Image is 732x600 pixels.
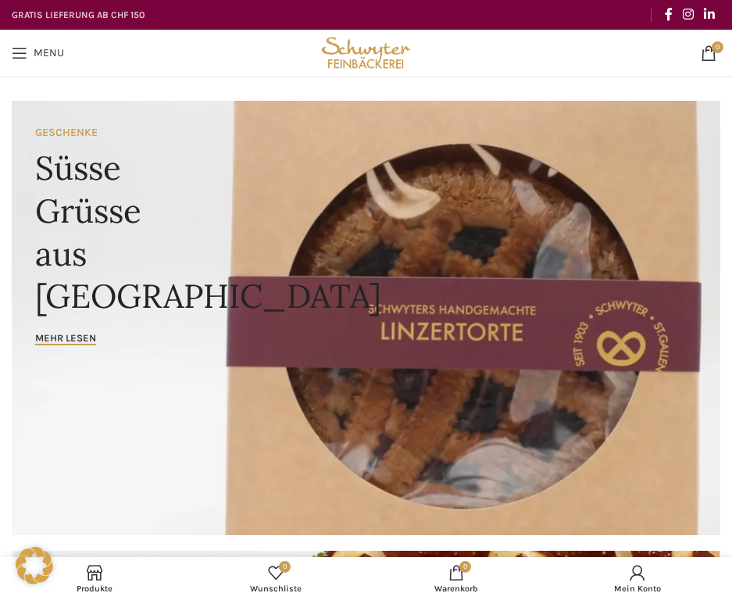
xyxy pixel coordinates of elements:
span: 0 [279,561,291,573]
div: My cart [366,561,548,596]
span: Produkte [12,584,177,594]
div: Meine Wunschliste [185,561,366,596]
a: Facebook social link [659,2,677,27]
a: Site logo [318,45,414,59]
span: 0 [712,41,723,53]
a: 0 [693,37,724,69]
a: Mein Konto [547,561,728,596]
span: Menu [34,48,64,59]
a: Instagram social link [677,2,698,27]
a: Banner link [12,101,720,535]
a: 0 Wunschliste [185,561,366,596]
span: Mein Konto [555,584,720,594]
span: Warenkorb [374,584,540,594]
a: Produkte [4,561,185,596]
a: 0 Warenkorb [366,561,548,596]
img: Bäckerei Schwyter [318,30,414,77]
strong: GRATIS LIEFERUNG AB CHF 150 [12,9,145,20]
span: Wunschliste [193,584,359,594]
a: Open mobile menu [4,37,72,69]
a: Linkedin social link [699,2,720,27]
span: 0 [459,561,471,573]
